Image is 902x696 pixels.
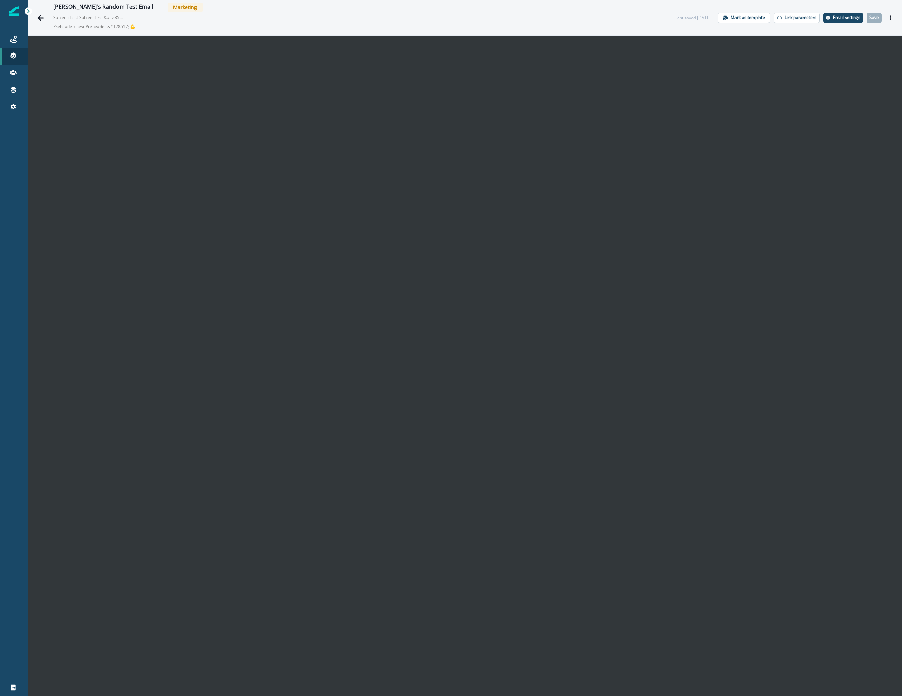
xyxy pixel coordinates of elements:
[34,11,48,25] button: Go back
[774,13,820,23] button: Link parameters
[885,13,896,23] button: Actions
[53,4,153,11] div: [PERSON_NAME]'s Random Test Email
[9,6,19,16] img: Inflection
[833,15,860,20] p: Email settings
[731,15,765,20] p: Mark as template
[53,12,123,21] p: Subject: Test Subject Line &#128517; 💪
[785,15,816,20] p: Link parameters
[53,21,228,33] p: Preheader: Test Preheader &#128517; 💪
[867,13,882,23] button: Save
[718,13,770,23] button: Mark as template
[675,15,711,21] div: Last saved [DATE]
[869,15,879,20] p: Save
[823,13,863,23] button: Settings
[168,3,203,12] span: Marketing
